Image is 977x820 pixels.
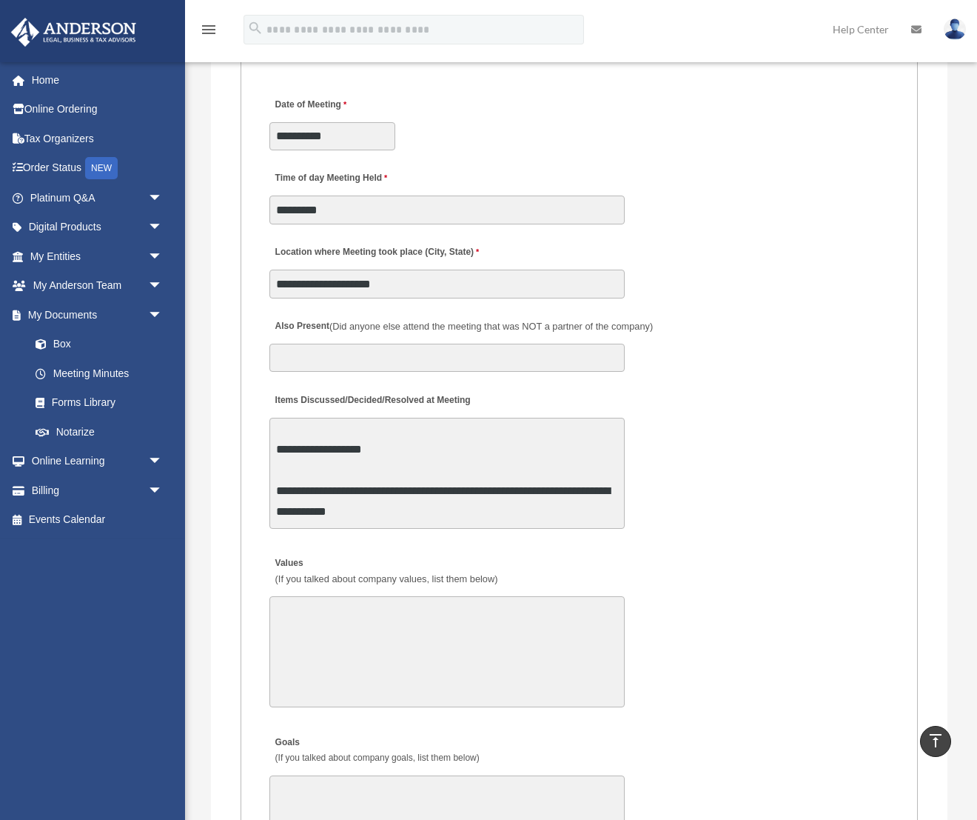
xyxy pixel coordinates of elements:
label: Also Present [269,317,657,337]
a: menu [200,26,218,39]
label: Date of Meeting [269,95,410,115]
a: vertical_align_top [920,726,951,757]
a: Billingarrow_drop_down [10,476,185,505]
label: Goals [269,733,483,768]
span: (If you talked about company values, list them below) [275,573,498,584]
a: Online Ordering [10,95,185,124]
i: menu [200,21,218,39]
label: Time of day Meeting Held [269,169,410,189]
a: My Documentsarrow_drop_down [10,300,185,330]
a: Online Learningarrow_drop_down [10,447,185,476]
span: arrow_drop_down [148,183,178,213]
img: User Pic [944,19,966,40]
a: Box [21,330,185,359]
span: arrow_drop_down [148,213,178,243]
label: Values [269,554,501,590]
a: Forms Library [21,388,185,418]
i: vertical_align_top [927,732,944,750]
i: search [247,20,263,36]
a: Platinum Q&Aarrow_drop_down [10,183,185,213]
span: arrow_drop_down [148,476,178,506]
span: (Did anyone else attend the meeting that was NOT a partner of the company) [329,321,653,332]
label: Location where Meeting took place (City, State) [269,243,483,263]
img: Anderson Advisors Platinum Portal [7,18,141,47]
span: (If you talked about company goals, list them below) [275,753,480,763]
div: NEW [85,157,118,179]
a: Events Calendar [10,505,185,535]
a: Digital Productsarrow_drop_down [10,213,185,242]
span: arrow_drop_down [148,447,178,477]
label: Items Discussed/Decided/Resolved at Meeting [269,390,474,410]
a: Order StatusNEW [10,153,185,184]
a: Notarize [21,417,185,447]
a: Tax Organizers [10,124,185,153]
a: Meeting Minutes [21,359,178,388]
span: arrow_drop_down [148,300,178,330]
a: My Entitiesarrow_drop_down [10,241,185,271]
a: My Anderson Teamarrow_drop_down [10,271,185,301]
span: arrow_drop_down [148,271,178,301]
a: Home [10,65,185,95]
span: arrow_drop_down [148,241,178,272]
